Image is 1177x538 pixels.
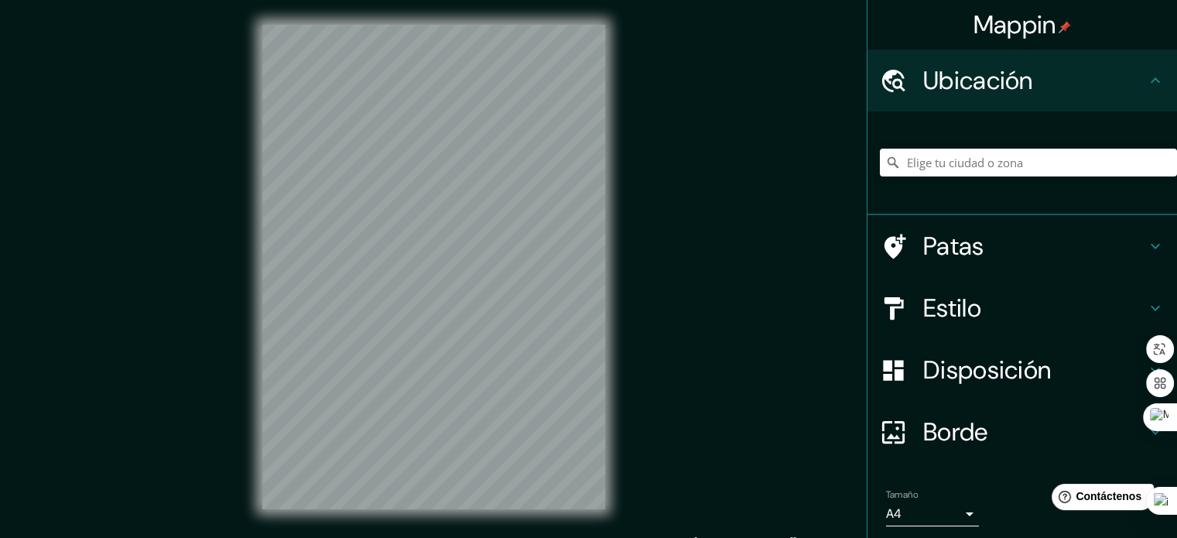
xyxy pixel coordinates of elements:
div: Ubicación [867,50,1177,111]
div: Borde [867,401,1177,463]
input: Elige tu ciudad o zona [880,149,1177,176]
div: Disposición [867,339,1177,401]
font: Tamaño [886,488,918,501]
div: Estilo [867,277,1177,339]
font: Estilo [923,292,981,324]
iframe: Lanzador de widgets de ayuda [1039,478,1160,521]
font: Disposición [923,354,1051,386]
img: pin-icon.png [1059,21,1071,33]
canvas: Mapa [262,25,605,509]
font: Ubicación [923,64,1033,97]
div: A4 [886,502,979,526]
font: Borde [923,416,988,448]
font: Patas [923,230,984,262]
div: Patas [867,215,1177,277]
font: A4 [886,505,902,522]
font: Mappin [973,9,1056,41]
